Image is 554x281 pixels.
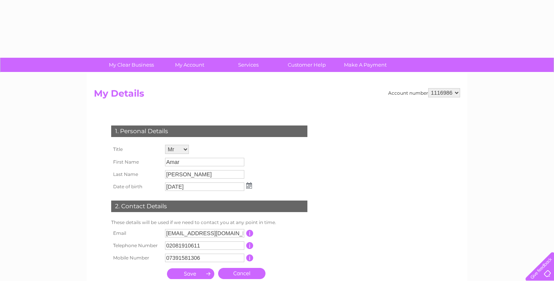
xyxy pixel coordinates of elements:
[388,88,460,97] div: Account number
[246,242,254,249] input: Information
[334,58,397,72] a: Make A Payment
[109,168,163,181] th: Last Name
[111,201,307,212] div: 2. Contact Details
[109,218,309,227] td: These details will be used if we need to contact you at any point in time.
[246,254,254,261] input: Information
[275,58,339,72] a: Customer Help
[109,156,163,168] th: First Name
[109,252,163,264] th: Mobile Number
[158,58,222,72] a: My Account
[109,181,163,193] th: Date of birth
[109,143,163,156] th: Title
[94,88,460,103] h2: My Details
[109,227,163,239] th: Email
[167,268,214,279] input: Submit
[218,268,265,279] a: Cancel
[111,125,307,137] div: 1. Personal Details
[246,230,254,237] input: Information
[246,182,252,189] img: ...
[100,58,163,72] a: My Clear Business
[109,239,163,252] th: Telephone Number
[217,58,280,72] a: Services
